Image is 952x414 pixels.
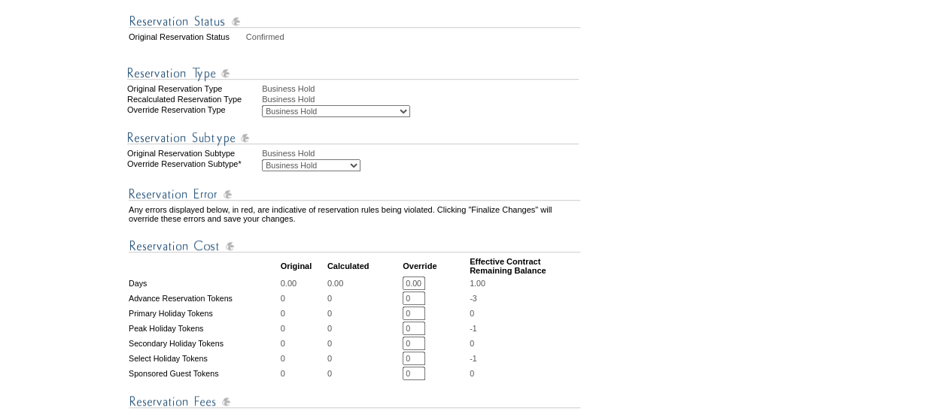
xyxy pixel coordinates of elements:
[129,185,580,204] img: Reservation Errors
[127,105,260,117] div: Override Reservation Type
[127,64,579,83] img: Reservation Type
[262,95,582,104] div: Business Hold
[246,32,580,41] td: Confirmed
[327,257,401,275] td: Calculated
[127,149,260,158] div: Original Reservation Subtype
[129,337,279,350] td: Secondary Holiday Tokens
[129,237,580,255] img: Reservation Cost
[129,322,279,335] td: Peak Holiday Tokens
[281,337,326,350] td: 0
[129,392,580,411] img: Reservation Fees
[127,128,579,147] img: Reservation Type
[129,352,279,365] td: Select Holiday Tokens
[281,292,326,305] td: 0
[281,322,326,335] td: 0
[470,309,474,318] span: 0
[327,367,401,380] td: 0
[470,339,474,348] span: 0
[403,257,468,275] td: Override
[127,159,260,171] div: Override Reservation Subtype*
[262,149,582,158] div: Business Hold
[129,277,279,290] td: Days
[470,324,476,333] span: -1
[470,369,474,378] span: 0
[327,322,401,335] td: 0
[470,354,476,363] span: -1
[262,84,582,93] div: Business Hold
[281,307,326,320] td: 0
[327,307,401,320] td: 0
[129,307,279,320] td: Primary Holiday Tokens
[281,352,326,365] td: 0
[327,292,401,305] td: 0
[281,277,326,290] td: 0.00
[127,95,260,104] div: Recalculated Reservation Type
[127,84,260,93] div: Original Reservation Type
[129,292,279,305] td: Advance Reservation Tokens
[470,279,485,288] span: 1.00
[129,12,580,31] img: Reservation Status
[281,367,326,380] td: 0
[470,257,580,275] td: Effective Contract Remaining Balance
[327,337,401,350] td: 0
[327,277,401,290] td: 0.00
[327,352,401,365] td: 0
[470,294,476,303] span: -3
[129,205,580,223] td: Any errors displayed below, in red, are indicative of reservation rules being violated. Clicking ...
[129,32,245,41] td: Original Reservation Status
[129,367,279,380] td: Sponsored Guest Tokens
[281,257,326,275] td: Original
